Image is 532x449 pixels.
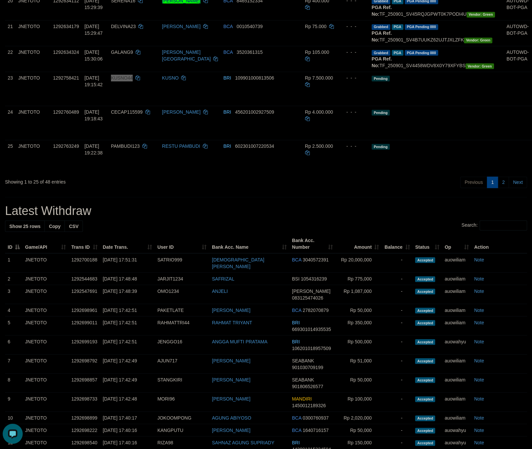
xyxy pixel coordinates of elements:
td: 1292698961 [69,304,100,316]
td: Rp 2,020,000 [336,412,382,424]
td: [DATE] 17:42:51 [100,304,155,316]
th: Date Trans.: activate to sort column ascending [100,234,155,253]
th: Status: activate to sort column ascending [412,234,442,253]
span: Marked by auonisif [392,50,403,55]
span: PAMBUDI123 [111,143,140,149]
span: [DATE] 19:18:43 [85,109,103,121]
td: [DATE] 17:48:39 [100,285,155,304]
td: 3 [5,285,22,304]
td: JNETOTO [22,316,69,335]
td: 7 [5,354,22,373]
td: - [382,316,412,335]
a: SAHNAZ AGUNG SUPRIADY [212,440,274,445]
td: Rp 775,000 [336,272,382,285]
span: Copy 901806526577 to clipboard [292,383,323,389]
span: BRI [223,75,231,81]
td: auowahyu [442,424,471,436]
span: Copy 3520361315 to clipboard [237,49,263,55]
td: [DATE] 17:42:48 [100,392,155,412]
a: Copy [44,220,65,232]
a: Note [474,320,484,325]
td: auowiliam [442,304,471,316]
div: - - - [341,109,366,115]
td: AUTOWD-BOT-PGA [504,46,532,72]
td: JNETOTO [22,272,69,285]
span: Accepted [415,289,435,294]
b: PGA Ref. No: [372,5,392,17]
th: Amount: activate to sort column ascending [336,234,382,253]
span: Copy 1054316239 to clipboard [301,276,327,281]
span: Rp 105.000 [305,49,329,55]
a: Previous [460,177,487,188]
span: BCA [292,257,301,262]
a: [PERSON_NAME] [212,307,250,313]
td: [DATE] 17:42:49 [100,354,155,373]
a: KUSNO [162,75,179,81]
span: [DATE] 19:15:42 [85,75,103,87]
td: TF_250901_SV4B7UUKZ62UJTJXLZFK [369,20,504,46]
span: Rp 2.500.000 [305,143,333,149]
a: RAHMAT TRIYANT [212,320,252,325]
td: 1292544683 [69,272,100,285]
div: - - - [341,49,366,55]
td: Rp 500,000 [336,335,382,354]
td: [DATE] 17:42:51 [100,316,155,335]
a: [PERSON_NAME] [212,358,250,363]
td: JENGGO16 [155,335,209,354]
th: Op: activate to sort column ascending [442,234,471,253]
td: Rp 20,000,000 [336,253,382,272]
span: Accepted [415,428,435,433]
td: - [382,272,412,285]
span: Pending [372,144,390,149]
span: BRI [292,339,300,344]
a: Note [474,377,484,382]
span: Rp 75.000 [305,24,326,29]
span: BCA [223,49,233,55]
a: ANGGA MUFTI PRATAMA [212,339,267,344]
label: Search: [461,220,527,230]
td: auowahyu [442,335,471,354]
span: Show 25 rows [9,223,40,229]
a: Next [509,177,527,188]
td: JNETOTO [16,46,50,72]
td: 2 [5,272,22,285]
td: auowiliam [442,412,471,424]
span: BCA [292,307,301,313]
td: - [382,354,412,373]
td: Rp 50,000 [336,424,382,436]
td: [DATE] 17:48:48 [100,272,155,285]
span: Copy 1640716157 to clipboard [303,427,329,433]
span: Accepted [415,358,435,364]
span: BRI [223,109,231,115]
td: - [382,412,412,424]
span: BRI [292,440,300,445]
td: 4 [5,304,22,316]
td: 1292698899 [69,412,100,424]
td: [DATE] 17:42:49 [100,373,155,392]
span: Accepted [415,308,435,313]
a: ANJELI [212,288,228,294]
input: Search: [480,220,527,230]
span: Accepted [415,320,435,326]
td: Rp 100,000 [336,392,382,412]
span: BCA [292,427,301,433]
a: Note [474,358,484,363]
td: Rp 50,000 [336,373,382,392]
td: Rp 1,087,000 [336,285,382,304]
td: - [382,373,412,392]
span: Accepted [415,415,435,421]
td: 25 [5,140,16,174]
span: Copy 083125474026 to clipboard [292,295,323,300]
td: auowiliam [442,354,471,373]
span: Copy 456201002927509 to clipboard [235,109,274,115]
a: RESTU PAMBUDI [162,143,200,149]
td: 24 [5,106,16,140]
td: - [382,304,412,316]
td: 1292698857 [69,373,100,392]
a: Note [474,440,484,445]
a: [PERSON_NAME] [162,109,201,115]
td: 23 [5,72,16,106]
td: 5 [5,316,22,335]
a: Note [474,257,484,262]
span: Accepted [415,276,435,282]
